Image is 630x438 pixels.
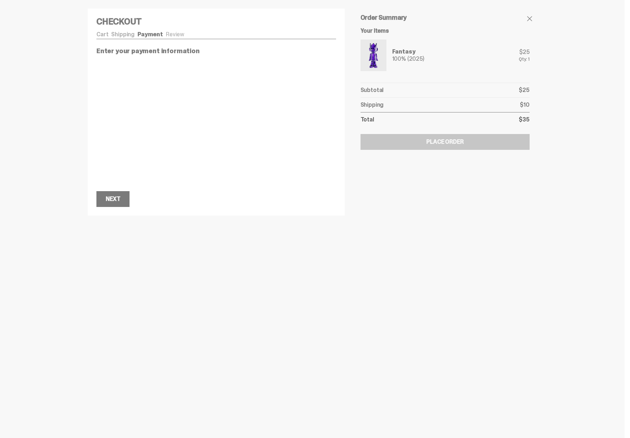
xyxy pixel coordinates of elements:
p: Shipping [361,102,384,108]
p: $35 [519,117,530,123]
img: Yahoo-HG---1.png [362,41,385,70]
p: $10 [520,102,530,108]
div: $25 [519,49,530,55]
iframe: Secure payment input frame [95,59,337,187]
button: Next [96,191,130,207]
div: Qty: 1 [519,56,530,61]
a: Cart [96,31,108,38]
div: 100% (2025) [392,56,424,62]
a: Payment [137,31,163,38]
div: Place Order [426,139,463,145]
div: Fantasy [392,49,424,55]
p: Total [361,117,374,123]
p: $25 [519,87,530,93]
button: Place Order [361,134,530,150]
h4: Checkout [96,17,336,26]
p: Subtotal [361,87,384,93]
p: Enter your payment information [96,48,336,54]
div: Next [106,196,120,202]
h5: Order Summary [361,14,530,21]
a: Shipping [111,31,135,38]
h6: Your Items [361,28,530,34]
